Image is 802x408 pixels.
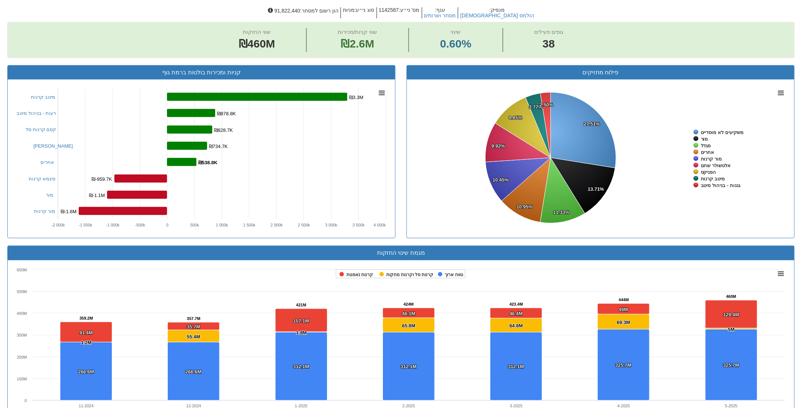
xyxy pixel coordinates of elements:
tspan: 46.1M [402,311,415,316]
tspan: 91.4M [79,330,93,335]
tspan: -1 500k [79,223,92,227]
h5: ענף : [422,7,458,19]
tspan: 55.4M [187,334,200,340]
h3: קניות ומכירות בולטות ברמת גוף [13,69,390,76]
text: 0 [25,398,27,403]
tspan: 423.4M [510,302,523,306]
tspan: גננות - בניהול מיטב [701,183,741,188]
tspan: מור [701,136,708,142]
h3: מגמת שינוי החזקות [13,250,789,256]
tspan: 64.8M [510,323,523,328]
h5: מנפיק : [458,7,536,19]
tspan: ₪828.7K [214,127,233,133]
tspan: 9.92% [492,143,505,149]
tspan: 13.71% [588,186,604,192]
a: סיגמא קרנות [29,176,55,182]
span: 0.60% [440,36,471,52]
tspan: 9.85% [509,115,522,120]
tspan: 10.95% [517,204,533,210]
tspan: ₪734.7K [209,144,228,149]
button: מסחר ושרותים [424,13,456,18]
tspan: 46.4M [510,311,523,316]
tspan: ₪-959.7K [92,176,112,182]
text: 1-2025 [295,404,308,408]
tspan: 35.7M [187,324,200,330]
tspan: 2 500k [298,223,310,227]
tspan: ₪-1.1M [89,193,105,198]
button: הולמס [DEMOGRAPHIC_DATA] [460,13,534,18]
tspan: 2.50% [540,102,553,108]
tspan: 3 000k [325,223,338,227]
text: 500k [190,223,199,227]
tspan: 1 000k [216,223,228,227]
tspan: 359.2M [79,316,93,320]
tspan: ₪538.8K [198,160,218,165]
tspan: 1.2M [81,340,92,345]
text: 300M [17,333,27,337]
tspan: אלטשולר שחם [701,163,731,168]
tspan: ₪-1.6M [61,209,77,214]
tspan: 3 500k [352,223,365,227]
tspan: 424M [404,302,414,306]
tspan: -1 000k [106,223,120,227]
h5: הון רשום למסחר : 91,822,440 [266,7,340,19]
text: 0 [166,223,168,227]
text: -500k [135,223,145,227]
h3: פילוח מחזיקים [412,69,789,76]
tspan: 1 500k [243,223,256,227]
tspan: 266.6M [78,369,94,374]
text: 400M [17,311,27,316]
tspan: -2 000k [52,223,65,227]
text: 5-2025 [725,404,738,408]
tspan: מור קרנות [701,156,722,162]
text: 3-2025 [510,404,522,408]
tspan: 107.1M [293,318,309,324]
tspan: קרנות סל וקרנות מחקות [387,272,434,277]
tspan: 5M [728,327,735,332]
tspan: 325.7M [615,362,631,368]
a: מיטב קרנות [31,94,55,100]
tspan: 357.7M [187,316,200,321]
text: 500M [17,289,27,294]
tspan: 27.51% [584,121,600,127]
tspan: 2 000k [270,223,283,227]
a: אחרים [40,159,54,165]
text: 200M [17,355,27,359]
h5: מס' ני״ע : 1142587 [376,7,422,19]
tspan: קרנות נאמנות [347,272,373,277]
tspan: 69.3M [617,320,630,325]
tspan: 312.1M [293,364,309,369]
a: מור קרנות [34,208,55,214]
text: 100M [17,377,27,381]
tspan: 4 000k [374,223,386,227]
text: 600M [17,268,27,272]
tspan: 11.33% [553,210,570,215]
tspan: 49M [619,307,628,312]
tspan: 312.1M [401,364,416,369]
text: 11-2024 [79,404,93,408]
tspan: 325.7M [723,362,739,368]
tspan: 3.77% [529,104,543,110]
tspan: 444M [619,298,629,302]
tspan: 421M [296,303,306,307]
tspan: משקיעים לא מוסדיים [701,130,744,135]
span: שווי החזקות [243,29,271,35]
tspan: 129.4M [723,312,739,317]
span: גופים פעילים [534,29,563,35]
tspan: הפניקס [701,169,716,175]
tspan: אחרים [701,150,714,155]
span: 38 [534,36,563,52]
tspan: ₪878.8K [217,111,236,116]
tspan: 266.6M [185,369,201,374]
text: 4-2025 [617,404,630,408]
tspan: 460M [726,294,737,299]
tspan: טווח ארוך [445,272,463,277]
h5: סוג ני״ע : מניות [340,7,376,19]
span: ₪460M [239,38,275,50]
text: 2-2025 [402,404,415,408]
tspan: 312.1M [508,364,524,369]
tspan: ₪3.3M [349,95,363,100]
a: רעות - בניהול מיטב [17,110,56,116]
tspan: 10.45% [493,177,509,183]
